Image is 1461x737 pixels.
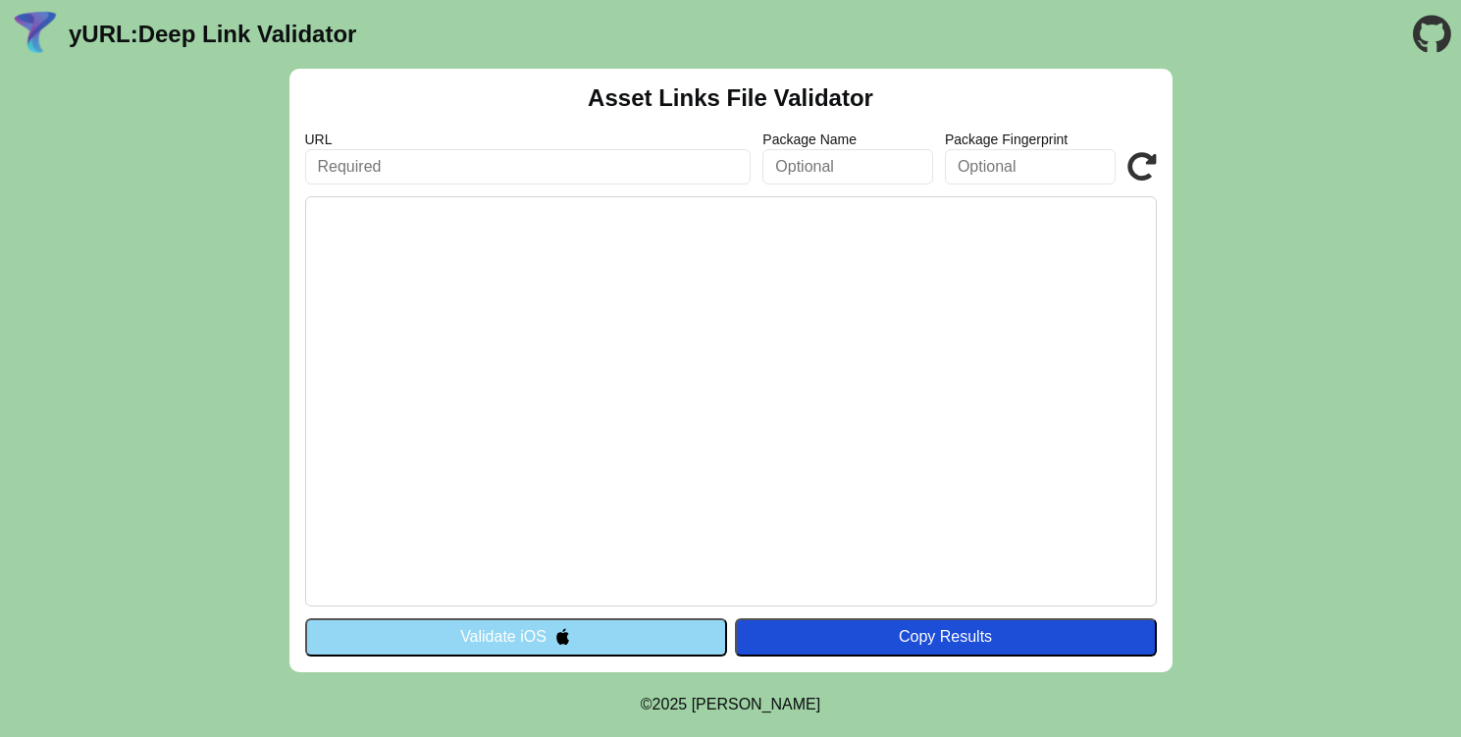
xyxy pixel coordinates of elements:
label: URL [305,132,752,147]
img: appleIcon.svg [554,628,571,645]
button: Validate iOS [305,618,727,656]
input: Required [305,149,752,184]
h2: Asset Links File Validator [588,84,873,112]
button: Copy Results [735,618,1157,656]
span: 2025 [652,696,688,712]
footer: © [641,672,820,737]
label: Package Name [762,132,933,147]
input: Optional [945,149,1116,184]
a: yURL:Deep Link Validator [69,21,356,48]
div: Copy Results [745,628,1147,646]
img: yURL Logo [10,9,61,60]
input: Optional [762,149,933,184]
a: Michael Ibragimchayev's Personal Site [692,696,821,712]
label: Package Fingerprint [945,132,1116,147]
